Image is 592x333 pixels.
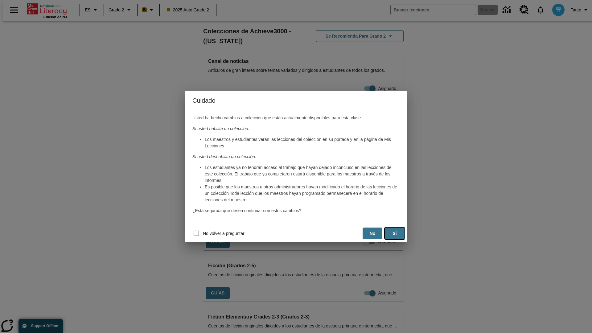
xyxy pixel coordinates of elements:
p: Usted ha hecho cambios a colección que están actualmente disponibles para esta clase. [192,115,400,121]
button: No [363,228,382,240]
li: Es posible que los maestros u otros administradores hayan modificado el horario de las lecciones ... [205,184,400,203]
button: Sí [385,228,405,240]
p: ¿Está seguro/a que desea continuar con estos cambios? [192,208,400,214]
em: Si usted deshabilita un colección: [192,154,256,159]
h4: Cuidado [185,91,407,110]
span: No volver a preguntar [203,230,245,237]
li: Los estudiantes ya no tendrán acceso al trabajo que hayan dejado inconcluso en las lecciones de e... [205,164,400,184]
em: Si usted habilita un colección: [192,126,249,131]
li: Los maestros y estudiantes verán las lecciones del colección en su portada y en la página de Mis ... [205,136,400,149]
